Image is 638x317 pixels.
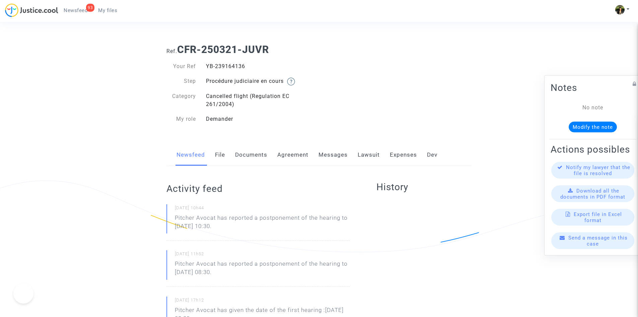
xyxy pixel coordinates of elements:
small: [DATE] 10h44 [175,205,350,214]
div: Cancelled flight (Regulation EC 261/2004) [201,92,319,108]
p: Pitcher Avocat has reported a postponement of the hearing to [DATE] 10:30. [175,214,350,234]
h2: Notes [551,82,635,93]
a: My files [93,5,123,15]
div: No note [561,103,625,111]
img: ACg8ocIHv2cjDDKoFJhKpOjfbZYKSpwDZ1OyqKQUd1LFOvruGOPdCw=s96-c [615,5,625,14]
a: Documents [235,144,267,166]
a: Newsfeed [176,144,205,166]
div: Procédure judiciaire en cours [201,77,319,86]
span: My files [98,7,117,13]
div: Your Ref [161,62,201,70]
a: File [215,144,225,166]
div: YB-239164136 [201,62,319,70]
div: Step [161,77,201,86]
a: 93Newsfeed [58,5,93,15]
h2: Activity feed [166,183,350,195]
iframe: Help Scout Beacon - Open [13,283,33,304]
span: Notify my lawyer that the file is resolved [566,164,630,176]
span: Newsfeed [64,7,87,13]
small: [DATE] 11h52 [175,251,350,260]
img: jc-logo.svg [5,3,58,17]
h2: History [376,181,472,193]
p: Pitcher Avocat has reported a postponement of the hearing to [DATE] 08:30. [175,260,350,280]
span: Send a message in this case [568,234,628,247]
div: My role [161,115,201,123]
b: CFR-250321-JUVR [177,44,269,55]
small: [DATE] 17h12 [175,297,350,306]
span: Download all the documents in PDF format [560,188,625,200]
a: Lawsuit [358,144,380,166]
a: Agreement [277,144,308,166]
button: Modify the note [569,121,617,132]
div: Demander [201,115,319,123]
div: 93 [86,4,94,12]
span: Ref. [166,48,177,54]
a: Messages [318,144,348,166]
h2: Actions possibles [551,143,635,155]
div: Category [161,92,201,108]
img: help.svg [287,77,295,86]
a: Dev [427,144,437,166]
span: Export file in Excel format [574,211,622,223]
a: Expenses [390,144,417,166]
